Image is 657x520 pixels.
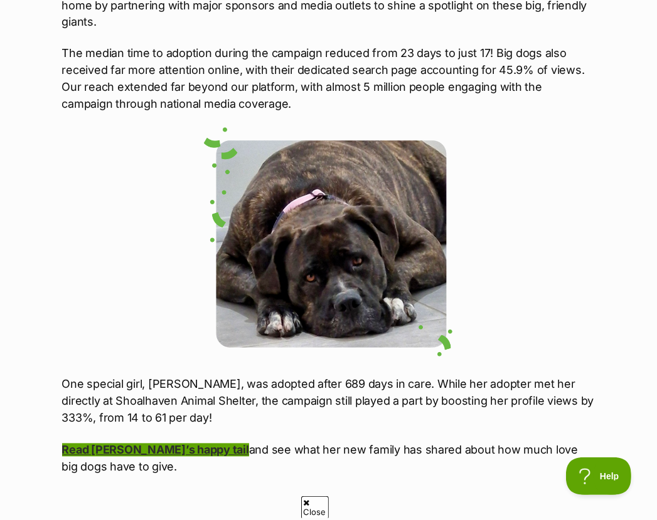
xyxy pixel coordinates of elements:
a: Read [PERSON_NAME]’s happy tail [62,444,249,457]
span: Close [301,496,329,518]
iframe: Help Scout Beacon - Open [566,457,632,495]
p: One special girl, [PERSON_NAME], was adopted after 689 days in care. While her adopter met her di... [62,376,596,427]
p: The median time to adoption during the campaign reduced from 23 days to just 17! Big dogs also re... [62,45,596,113]
p: and see what her new family has shared about how much love big dogs have to give. [62,442,596,476]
